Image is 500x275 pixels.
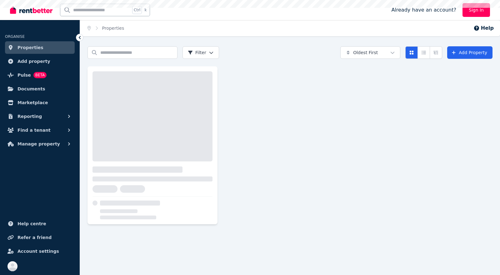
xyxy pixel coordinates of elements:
span: Already have an account? [391,6,456,14]
button: Help [473,24,494,32]
span: Ctrl [132,6,142,14]
span: Reporting [17,113,42,120]
span: Oldest First [353,49,378,56]
span: Properties [17,44,43,51]
span: Refer a friend [17,234,52,241]
button: Card view [405,46,418,59]
button: Oldest First [340,46,400,59]
span: Help centre [17,220,46,227]
img: RentBetter [10,5,52,15]
span: ORGANISE [5,34,25,39]
span: Account settings [17,247,59,255]
button: Compact list view [417,46,430,59]
a: PulseBETA [5,69,75,81]
a: Help centre [5,217,75,230]
span: Add property [17,58,50,65]
a: Properties [102,26,124,31]
span: Manage property [17,140,60,148]
a: Properties [5,41,75,54]
span: Filter [188,49,206,56]
a: Account settings [5,245,75,257]
button: Reporting [5,110,75,123]
button: Manage property [5,138,75,150]
a: Sign In [462,3,490,17]
a: Add property [5,55,75,68]
button: Find a tenant [5,124,75,136]
div: View options [405,46,442,59]
span: k [144,8,147,13]
span: Marketplace [17,99,48,106]
span: Documents [17,85,45,93]
span: Pulse [17,71,31,79]
a: Documents [5,83,75,95]
a: Refer a friend [5,231,75,244]
button: Expanded list view [430,46,442,59]
button: Filter [182,46,219,59]
nav: Breadcrumb [80,20,132,36]
span: Find a tenant [17,126,51,134]
span: BETA [33,72,47,78]
a: Marketplace [5,96,75,109]
a: Add Property [447,46,492,59]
